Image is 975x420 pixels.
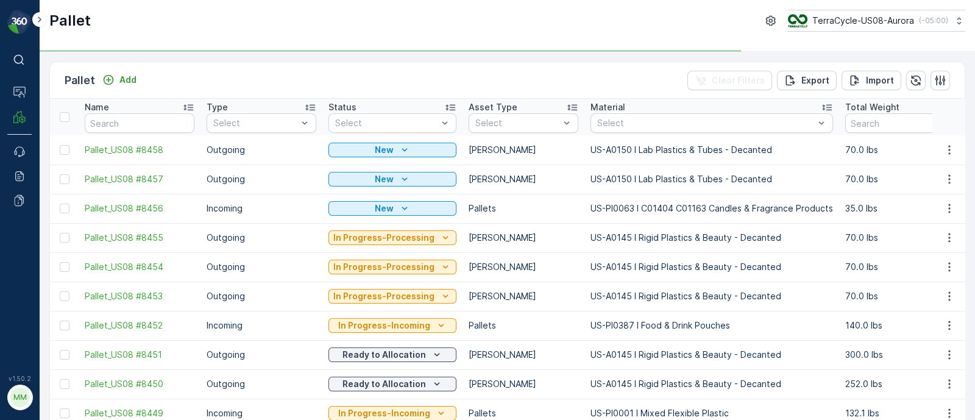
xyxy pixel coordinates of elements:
[7,385,32,410] button: MM
[328,318,456,333] button: In Progress-Incoming
[333,232,434,244] p: In Progress-Processing
[469,290,578,302] p: [PERSON_NAME]
[469,319,578,332] p: Pallets
[469,261,578,273] p: [PERSON_NAME]
[597,117,814,129] p: Select
[60,321,69,330] div: Toggle Row Selected
[207,407,316,419] p: Incoming
[375,144,394,156] p: New
[812,15,914,27] p: TerraCycle-US08-Aurora
[85,144,194,156] a: Pallet_US08 #8458
[338,407,430,419] p: In Progress-Incoming
[687,71,772,90] button: Clear Filters
[60,145,69,155] div: Toggle Row Selected
[469,173,578,185] p: [PERSON_NAME]
[328,260,456,274] button: In Progress-Processing
[469,349,578,361] p: [PERSON_NAME]
[777,71,837,90] button: Export
[60,262,69,272] div: Toggle Row Selected
[85,378,194,390] a: Pallet_US08 #8450
[207,144,316,156] p: Outgoing
[207,232,316,244] p: Outgoing
[845,407,955,419] p: 132.1 lbs
[328,143,456,157] button: New
[60,291,69,301] div: Toggle Row Selected
[590,349,833,361] p: US-A0145 I Rigid Plastics & Beauty - Decanted
[469,232,578,244] p: [PERSON_NAME]
[207,261,316,273] p: Outgoing
[333,261,434,273] p: In Progress-Processing
[207,173,316,185] p: Outgoing
[85,173,194,185] a: Pallet_US08 #8457
[85,319,194,332] a: Pallet_US08 #8452
[845,349,955,361] p: 300.0 lbs
[207,378,316,390] p: Outgoing
[207,319,316,332] p: Incoming
[845,378,955,390] p: 252.0 lbs
[328,377,456,391] button: Ready to Allocation
[85,349,194,361] a: Pallet_US08 #8451
[328,347,456,362] button: Ready to Allocation
[590,319,833,332] p: US-PI0387 I Food & Drink Pouches
[119,74,136,86] p: Add
[845,101,899,113] p: Total Weight
[85,113,194,133] input: Search
[97,73,141,87] button: Add
[60,233,69,243] div: Toggle Row Selected
[590,202,833,215] p: US-PI0063 I C01404 C01163 Candles & Fragrance Products
[333,290,434,302] p: In Progress-Processing
[342,378,426,390] p: Ready to Allocation
[85,232,194,244] a: Pallet_US08 #8455
[590,173,833,185] p: US-A0150 I Lab Plastics & Tubes - Decanted
[10,388,30,407] div: MM
[60,408,69,418] div: Toggle Row Selected
[845,202,955,215] p: 35.0 lbs
[85,101,109,113] p: Name
[475,117,559,129] p: Select
[85,261,194,273] a: Pallet_US08 #8454
[85,202,194,215] a: Pallet_US08 #8456
[85,407,194,419] a: Pallet_US08 #8449
[49,11,91,30] p: Pallet
[845,173,955,185] p: 70.0 lbs
[60,174,69,184] div: Toggle Row Selected
[590,144,833,156] p: US-A0150 I Lab Plastics & Tubes - Decanted
[788,14,807,27] img: image_ci7OI47.png
[845,261,955,273] p: 70.0 lbs
[328,101,356,113] p: Status
[845,232,955,244] p: 70.0 lbs
[845,290,955,302] p: 70.0 lbs
[788,10,965,32] button: TerraCycle-US08-Aurora(-05:00)
[375,202,394,215] p: New
[590,290,833,302] p: US-A0145 I Rigid Plastics & Beauty - Decanted
[801,74,829,87] p: Export
[845,144,955,156] p: 70.0 lbs
[328,172,456,187] button: New
[590,101,625,113] p: Material
[335,117,438,129] p: Select
[842,71,901,90] button: Import
[590,232,833,244] p: US-A0145 I Rigid Plastics & Beauty - Decanted
[375,173,394,185] p: New
[60,350,69,360] div: Toggle Row Selected
[207,349,316,361] p: Outgoing
[213,117,297,129] p: Select
[590,378,833,390] p: US-A0145 I Rigid Plastics & Beauty - Decanted
[60,204,69,213] div: Toggle Row Selected
[207,202,316,215] p: Incoming
[85,290,194,302] a: Pallet_US08 #8453
[7,375,32,382] span: v 1.50.2
[590,261,833,273] p: US-A0145 I Rigid Plastics & Beauty - Decanted
[207,101,228,113] p: Type
[328,289,456,304] button: In Progress-Processing
[590,407,833,419] p: US-PI0001 I Mixed Flexible Plastic
[469,378,578,390] p: [PERSON_NAME]
[60,379,69,389] div: Toggle Row Selected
